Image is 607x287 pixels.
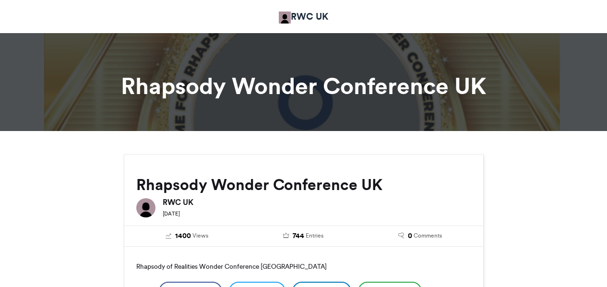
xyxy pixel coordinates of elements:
span: Views [192,231,208,240]
img: RWC UK [279,12,291,24]
a: 744 Entries [252,231,355,241]
p: Rhapsody of Realities Wonder Conference [GEOGRAPHIC_DATA] [136,259,471,274]
span: Comments [414,231,442,240]
h2: Rhapsody Wonder Conference UK [136,176,471,193]
span: 744 [293,231,304,241]
img: RWC UK [136,198,155,217]
a: 1400 Views [136,231,238,241]
a: 0 Comments [369,231,471,241]
small: [DATE] [163,210,180,217]
span: 0 [408,231,412,241]
a: RWC UK [279,10,328,24]
span: Entries [306,231,323,240]
span: 1400 [175,231,191,241]
h1: Rhapsody Wonder Conference UK [37,74,570,97]
h6: RWC UK [163,198,471,206]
